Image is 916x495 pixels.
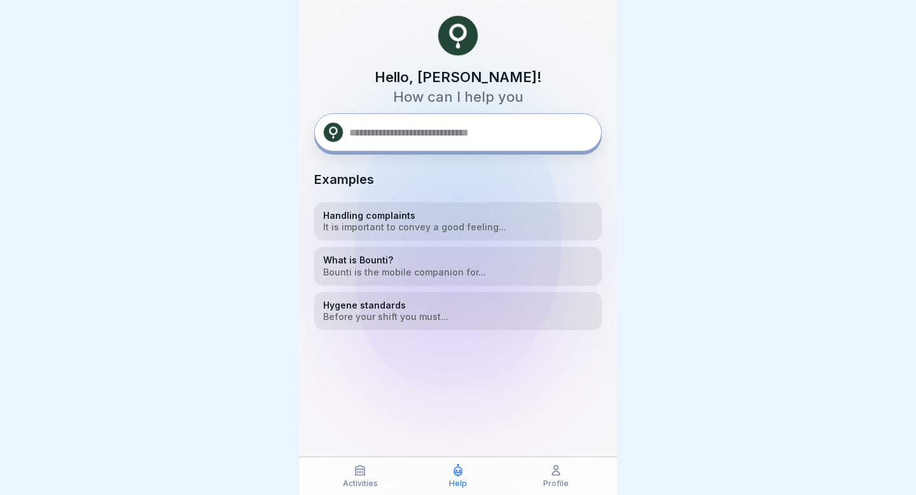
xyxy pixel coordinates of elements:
[449,479,467,488] p: Help
[314,172,602,187] p: Examples
[323,300,593,311] p: Hygene standards
[323,311,593,323] p: Before your shift you must...
[323,221,593,233] p: It is important to convey a good feeling...
[314,69,602,85] h1: Hello, [PERSON_NAME]!
[323,210,593,221] p: Handling complaints
[324,123,343,142] img: w8ckb49isjqmp9e19xztpdfx.png
[323,267,593,278] p: Bounti is the mobile companion for...
[543,479,569,488] p: Profile
[314,88,602,105] p: How can I help you
[323,254,593,266] p: What is Bounti?
[343,479,378,488] p: Activities
[438,16,478,55] img: w8ckb49isjqmp9e19xztpdfx.png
